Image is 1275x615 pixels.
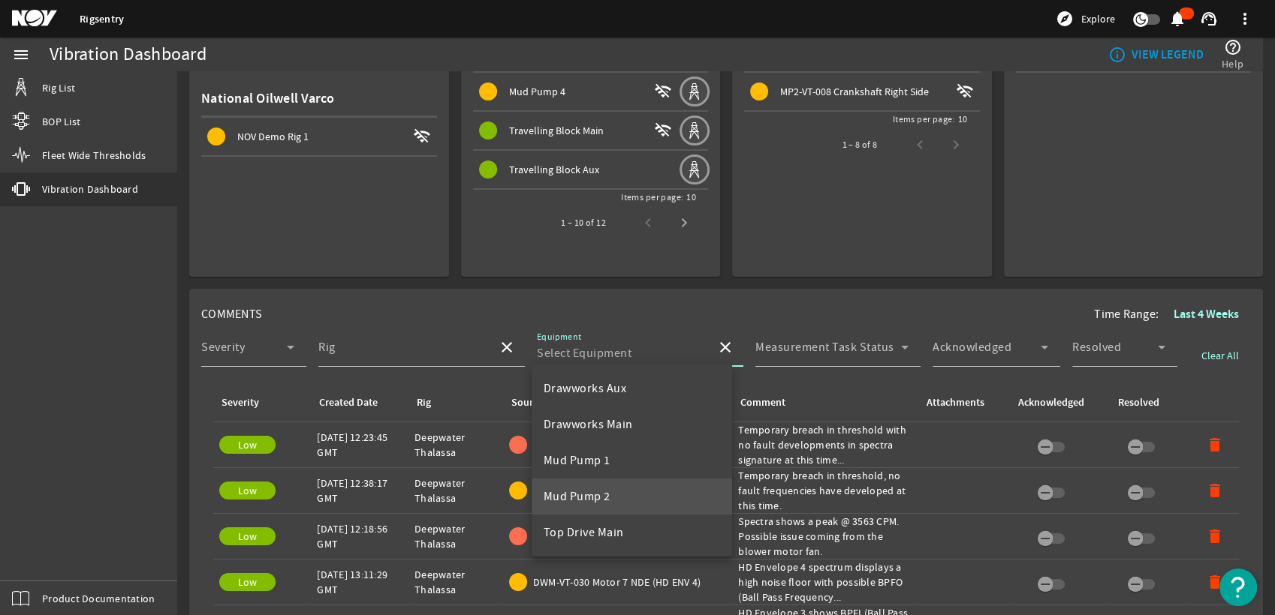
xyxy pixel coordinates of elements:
[317,567,402,597] div: [DATE] 13:11:29 GMT
[238,438,258,451] span: Low
[42,114,80,129] span: BOP List
[958,112,968,127] div: 10
[1201,348,1239,363] span: Clear All
[544,381,627,396] span: Drawworks Aux
[509,163,599,176] span: Travelling Block Aux
[1094,301,1251,328] div: Time Range:
[1189,342,1251,369] button: Clear All
[317,521,402,551] div: [DATE] 12:18:56 GMT
[561,215,606,230] div: 1 – 10 of 12
[417,394,431,411] div: Rig
[498,338,516,356] mat-icon: close
[1168,10,1186,28] mat-icon: notifications
[956,82,974,100] mat-icon: wifi_off
[319,394,378,411] div: Created Date
[238,484,258,497] span: Low
[1050,7,1121,31] button: Explore
[201,118,437,155] button: NOV Demo Rig 1
[201,307,262,322] span: COMMENTS
[716,338,734,356] mat-icon: close
[50,47,206,62] div: Vibration Dashboard
[1219,568,1257,606] button: Open Resource Center
[1206,573,1224,591] mat-icon: delete
[544,525,624,540] span: Top Drive Main
[318,340,336,355] mat-label: Rig
[744,73,980,110] button: MP2-VT-008 Crankshaft Right Side
[842,137,878,152] div: 1 – 8 of 8
[509,394,721,411] div: Source(s)
[237,130,309,143] span: NOV Demo Rig 1
[473,112,679,149] button: Travelling Block Main
[893,112,955,127] div: Items per page:
[42,181,138,196] span: Vibration Dashboard
[654,82,672,100] mat-icon: wifi_off
[738,394,906,411] div: Comment
[413,127,431,145] mat-icon: wifi_off
[1224,38,1242,56] mat-icon: help_outline
[537,344,704,362] input: Select Equipment
[1227,1,1263,37] button: more_vert
[80,12,124,26] a: Rigsentry
[544,417,633,432] span: Drawworks Main
[42,591,155,606] span: Product Documentation
[473,151,679,188] button: Travelling Block Aux
[509,124,604,137] span: Travelling Block Main
[511,394,555,411] div: Source(s)
[414,567,497,597] div: Deepwater Thalassa
[1118,394,1159,411] div: Resolved
[414,394,491,411] div: Rig
[1200,10,1218,28] mat-icon: support_agent
[1072,340,1121,355] mat-label: Resolved
[317,475,402,505] div: [DATE] 12:38:17 GMT
[414,475,497,505] div: Deepwater Thalassa
[1116,394,1179,411] div: Resolved
[219,394,299,411] div: Severity
[1206,527,1224,545] mat-icon: delete
[12,180,30,198] mat-icon: vibration
[738,468,912,513] div: Temporary breach in threshold, no fault frequencies have developed at this time.
[544,453,610,468] span: Mud Pump 1
[1206,436,1224,454] mat-icon: delete
[222,394,259,411] div: Severity
[666,205,702,241] button: Next page
[1016,394,1098,411] div: Acknowledged
[654,121,672,139] mat-icon: wifi_off
[238,529,258,543] span: Low
[740,394,785,411] div: Comment
[1102,41,1210,68] button: VIEW LEGEND
[12,46,30,64] mat-icon: menu
[927,394,984,411] div: Attachments
[509,85,565,98] span: Mud Pump 4
[42,80,75,95] span: Rig List
[1081,11,1115,26] span: Explore
[414,521,497,551] div: Deepwater Thalassa
[473,73,679,110] button: Mud Pump 4
[42,148,146,163] span: Fleet Wide Thresholds
[738,559,912,604] div: HD Envelope 4 spectrum displays a high noise floor with possible BPFO (Ball Pass Frequency...
[317,430,402,460] div: [DATE] 12:23:45 GMT
[238,575,258,589] span: Low
[924,394,998,411] div: Attachments
[533,574,701,589] span: DWM-VT-030 Motor 7 NDE (HD ENV 4)
[738,422,912,467] div: Temporary breach in threshold with no fault developments in spectra signature at this time...
[1206,481,1224,499] mat-icon: delete
[755,340,894,355] mat-label: Measurement Task Status
[1018,394,1084,411] div: Acknowledged
[317,394,396,411] div: Created Date
[1162,301,1251,328] button: Last 4 Weeks
[1056,10,1074,28] mat-icon: explore
[933,340,1011,355] mat-label: Acknowledged
[780,85,929,98] span: MP2-VT-008 Crankshaft Right Side
[686,190,696,205] div: 10
[318,344,486,362] input: Select a Rig
[414,430,497,460] div: Deepwater Thalassa
[738,514,912,559] div: Spectra shows a peak @ 3563 CPM. Possible issue coming from the blower motor fan.
[201,80,437,118] div: National Oilwell Varco
[1108,46,1120,64] mat-icon: info_outline
[1174,306,1239,322] b: Last 4 Weeks
[544,489,610,504] span: Mud Pump 2
[1132,47,1204,62] b: VIEW LEGEND
[201,340,245,355] mat-label: Severity
[621,190,683,205] div: Items per page:
[537,331,581,343] mat-label: Equipment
